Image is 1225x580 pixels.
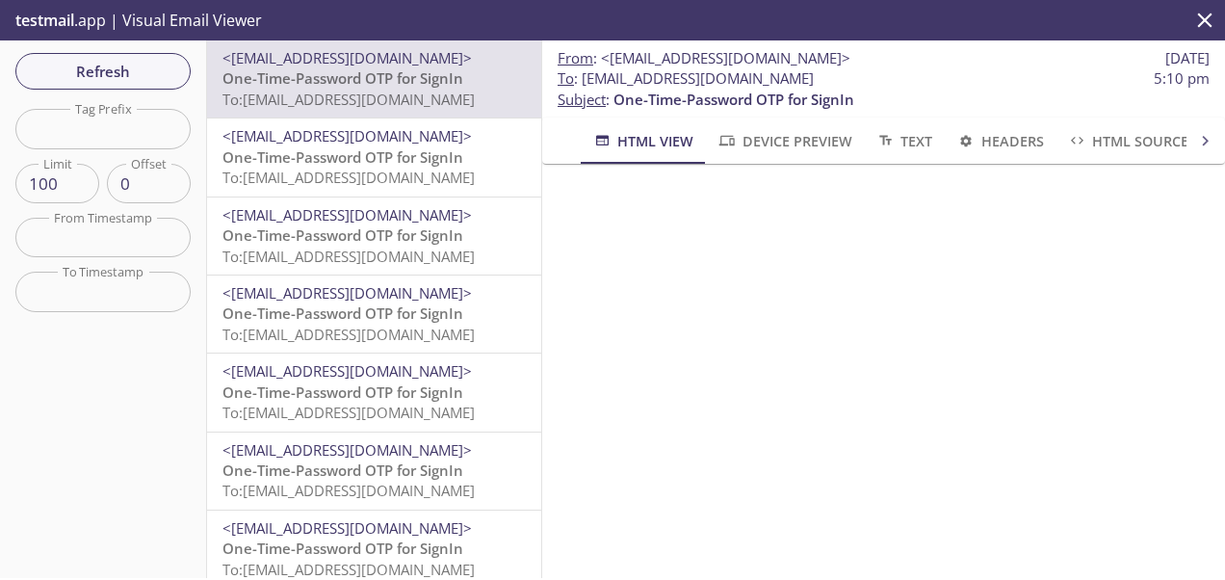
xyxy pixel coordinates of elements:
span: One-Time-Password OTP for SignIn [222,225,463,245]
span: HTML Source [1067,129,1188,153]
span: Device Preview [717,129,851,153]
span: To: [EMAIL_ADDRESS][DOMAIN_NAME] [222,247,475,266]
span: Subject [558,90,606,109]
p: : [558,68,1210,110]
span: Refresh [31,59,175,84]
span: <[EMAIL_ADDRESS][DOMAIN_NAME]> [222,126,472,145]
span: One-Time-Password OTP for SignIn [222,303,463,323]
span: : [EMAIL_ADDRESS][DOMAIN_NAME] [558,68,814,89]
div: <[EMAIL_ADDRESS][DOMAIN_NAME]>One-Time-Password OTP for SignInTo:[EMAIL_ADDRESS][DOMAIN_NAME] [207,433,541,510]
span: <[EMAIL_ADDRESS][DOMAIN_NAME]> [222,518,472,538]
span: Text [875,129,932,153]
span: To: [EMAIL_ADDRESS][DOMAIN_NAME] [222,403,475,422]
div: <[EMAIL_ADDRESS][DOMAIN_NAME]>One-Time-Password OTP for SignInTo:[EMAIL_ADDRESS][DOMAIN_NAME] [207,276,541,353]
div: <[EMAIL_ADDRESS][DOMAIN_NAME]>One-Time-Password OTP for SignInTo:[EMAIL_ADDRESS][DOMAIN_NAME] [207,198,541,275]
span: <[EMAIL_ADDRESS][DOMAIN_NAME]> [222,48,472,67]
span: To: [EMAIL_ADDRESS][DOMAIN_NAME] [222,481,475,500]
span: To: [EMAIL_ADDRESS][DOMAIN_NAME] [222,560,475,579]
div: <[EMAIL_ADDRESS][DOMAIN_NAME]>One-Time-Password OTP for SignInTo:[EMAIL_ADDRESS][DOMAIN_NAME] [207,354,541,431]
span: One-Time-Password OTP for SignIn [222,461,463,480]
span: One-Time-Password OTP for SignIn [222,147,463,167]
span: One-Time-Password OTP for SignIn [613,90,854,109]
div: <[EMAIL_ADDRESS][DOMAIN_NAME]>One-Time-Password OTP for SignInTo:[EMAIL_ADDRESS][DOMAIN_NAME] [207,40,541,118]
span: One-Time-Password OTP for SignIn [222,68,463,88]
span: To [558,68,574,88]
span: <[EMAIL_ADDRESS][DOMAIN_NAME]> [222,205,472,224]
span: testmail [15,10,74,31]
span: 5:10 pm [1154,68,1210,89]
span: To: [EMAIL_ADDRESS][DOMAIN_NAME] [222,168,475,187]
span: <[EMAIL_ADDRESS][DOMAIN_NAME]> [601,48,850,67]
span: [DATE] [1165,48,1210,68]
div: <[EMAIL_ADDRESS][DOMAIN_NAME]>One-Time-Password OTP for SignInTo:[EMAIL_ADDRESS][DOMAIN_NAME] [207,119,541,196]
span: Headers [955,129,1043,153]
span: From [558,48,593,67]
span: HTML View [592,129,693,153]
span: To: [EMAIL_ADDRESS][DOMAIN_NAME] [222,90,475,109]
span: One-Time-Password OTP for SignIn [222,539,463,558]
span: <[EMAIL_ADDRESS][DOMAIN_NAME]> [222,361,472,381]
span: To: [EMAIL_ADDRESS][DOMAIN_NAME] [222,325,475,344]
span: <[EMAIL_ADDRESS][DOMAIN_NAME]> [222,283,472,303]
button: Refresh [15,53,191,90]
span: <[EMAIL_ADDRESS][DOMAIN_NAME]> [222,440,472,460]
span: : [558,48,850,68]
span: One-Time-Password OTP for SignIn [222,382,463,402]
